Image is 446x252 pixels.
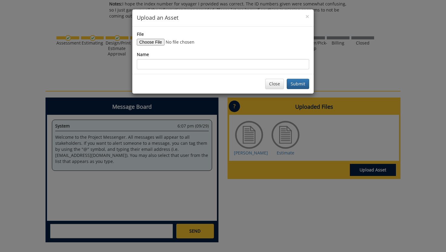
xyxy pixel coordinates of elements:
button: Submit [287,79,309,89]
button: Close [306,13,309,20]
h4: Upload an Asset [137,14,309,22]
button: Close [265,79,284,89]
span: × [306,12,309,21]
label: File [137,31,144,37]
label: Name [137,51,149,58]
